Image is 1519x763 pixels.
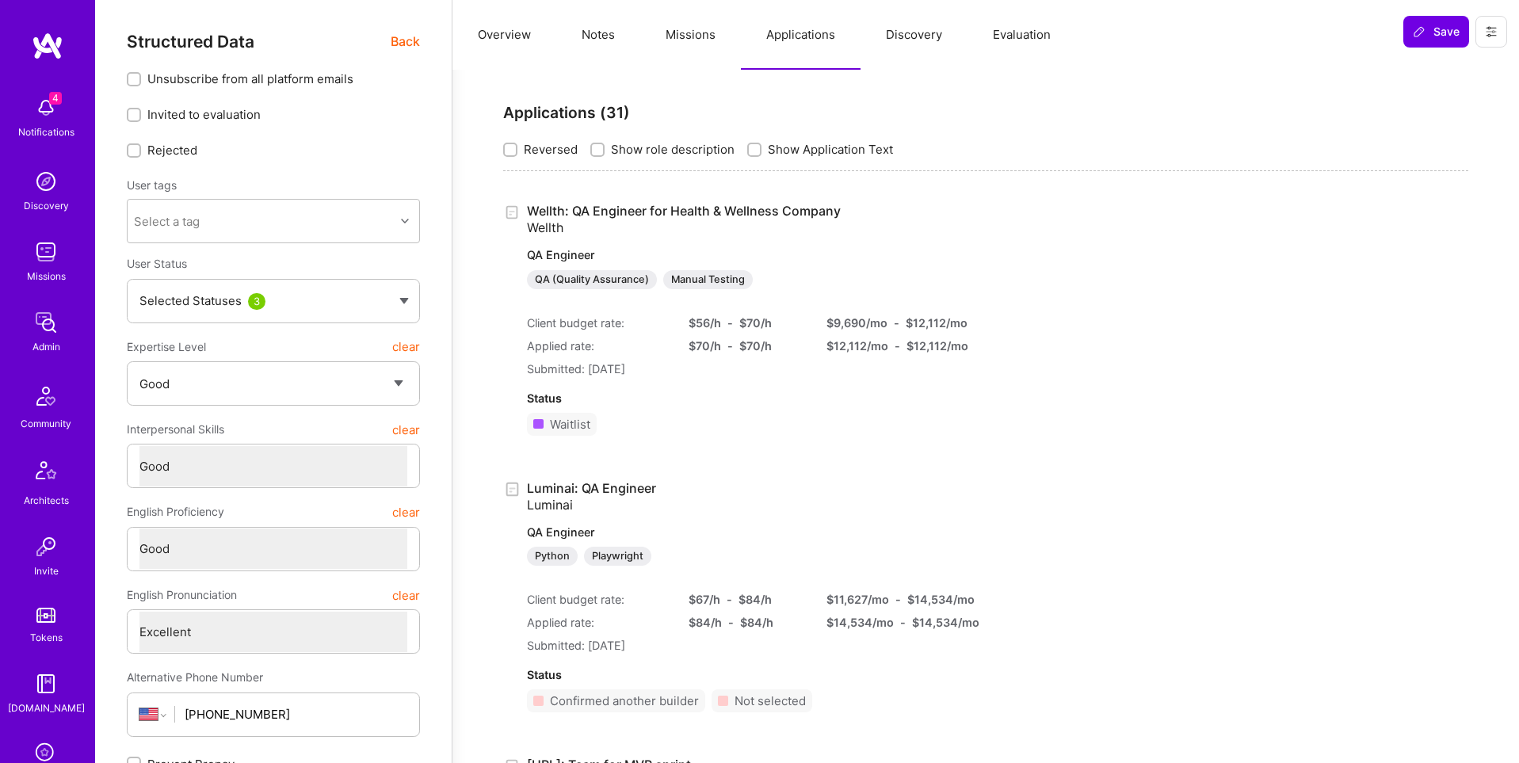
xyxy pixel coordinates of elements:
[527,614,670,631] div: Applied rate:
[27,454,65,492] img: Architects
[30,629,63,646] div: Tokens
[907,591,975,608] div: $ 14,534 /mo
[826,315,887,331] div: $ 9,690 /mo
[36,608,55,623] img: tokens
[689,315,721,331] div: $ 56 /h
[739,315,772,331] div: $ 70 /h
[127,32,254,52] span: Structured Data
[30,307,62,338] img: admin teamwork
[527,637,945,654] div: Submitted: [DATE]
[895,591,901,608] div: -
[147,106,261,123] span: Invited to evaluation
[527,247,945,263] p: QA Engineer
[21,415,71,432] div: Community
[127,581,237,609] span: English Pronunciation
[527,338,670,354] div: Applied rate:
[34,563,59,579] div: Invite
[527,525,945,540] p: QA Engineer
[527,547,578,566] div: Python
[768,141,893,158] span: Show Application Text
[727,591,732,608] div: -
[24,492,69,509] div: Architects
[900,614,906,631] div: -
[391,32,420,52] span: Back
[689,614,722,631] div: $ 84 /h
[826,591,889,608] div: $ 11,627 /mo
[527,480,945,567] a: Luminai: QA EngineerLuminaiQA EngineerPythonPlaywright
[49,92,62,105] span: 4
[689,591,720,608] div: $ 67 /h
[735,692,806,709] div: Not selected
[27,268,66,284] div: Missions
[248,293,265,310] div: 3
[30,92,62,124] img: bell
[392,498,420,526] button: clear
[30,166,62,197] img: discovery
[139,293,242,308] span: Selected Statuses
[826,614,894,631] div: $ 14,534 /mo
[895,338,900,354] div: -
[728,614,734,631] div: -
[134,213,200,230] div: Select a tag
[912,614,979,631] div: $ 14,534 /mo
[32,32,63,60] img: logo
[30,531,62,563] img: Invite
[550,692,699,709] div: Confirmed another builder
[527,497,573,513] span: Luminai
[727,338,733,354] div: -
[727,315,733,331] div: -
[24,197,69,214] div: Discovery
[392,415,420,444] button: clear
[550,416,590,433] div: Waitlist
[527,270,657,289] div: QA (Quality Assurance)
[127,415,224,444] span: Interpersonal Skills
[740,614,773,631] div: $ 84 /h
[392,333,420,361] button: clear
[147,142,197,158] span: Rejected
[503,480,521,498] i: icon Application
[8,700,85,716] div: [DOMAIN_NAME]
[127,333,206,361] span: Expertise Level
[527,666,945,683] div: Status
[30,668,62,700] img: guide book
[392,581,420,609] button: clear
[584,547,651,566] div: Playwright
[399,298,409,304] img: caret
[503,103,630,122] strong: Applications ( 31 )
[185,694,407,734] input: +1 (000) 000-0000
[1403,16,1469,48] button: Save
[127,670,263,684] span: Alternative Phone Number
[527,203,945,289] a: Wellth: QA Engineer for Health & Wellness CompanyWellthQA EngineerQA (Quality Assurance)Manual Te...
[147,71,353,87] span: Unsubscribe from all platform emails
[906,315,968,331] div: $ 12,112 /mo
[127,257,187,270] span: User Status
[663,270,753,289] div: Manual Testing
[611,141,735,158] span: Show role description
[503,203,527,221] div: Created
[18,124,74,140] div: Notifications
[401,217,409,225] i: icon Chevron
[906,338,968,354] div: $ 12,112 /mo
[527,591,670,608] div: Client budget rate:
[527,361,945,377] div: Submitted: [DATE]
[689,338,721,354] div: $ 70 /h
[826,338,888,354] div: $ 12,112 /mo
[894,315,899,331] div: -
[527,315,670,331] div: Client budget rate:
[739,591,772,608] div: $ 84 /h
[739,338,772,354] div: $ 70 /h
[503,204,521,222] i: icon Application
[30,236,62,268] img: teamwork
[27,377,65,415] img: Community
[527,219,563,235] span: Wellth
[503,480,527,498] div: Created
[32,338,60,355] div: Admin
[127,177,177,193] label: User tags
[527,390,945,406] div: Status
[127,498,224,526] span: English Proficiency
[1413,24,1460,40] span: Save
[524,141,578,158] span: Reversed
